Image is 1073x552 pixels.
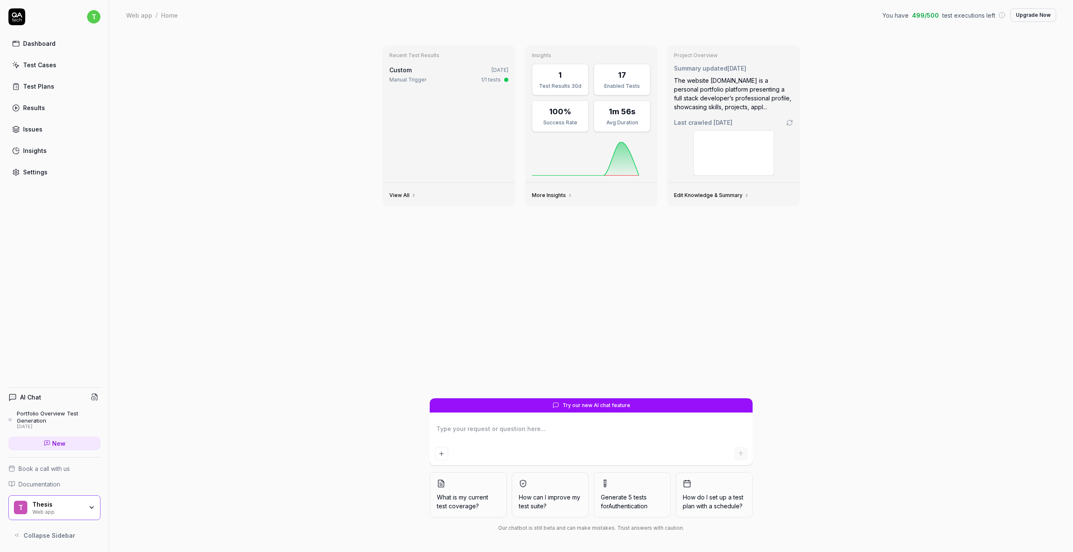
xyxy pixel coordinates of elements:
span: Collapse Sidebar [24,531,75,540]
time: [DATE] [727,65,746,72]
div: Dashboard [23,39,55,48]
div: Settings [23,168,48,176]
a: Settings [8,164,100,180]
span: Generate 5 tests for Authentication [601,494,647,510]
a: Edit Knowledge & Summary [674,192,749,199]
div: Test Cases [23,60,56,69]
button: What is my current test coverage? [430,472,507,518]
a: Results [8,100,100,116]
div: Results [23,103,45,112]
div: The website [DOMAIN_NAME] is a personal portfolio platform presenting a full stack developer’s pr... [674,76,793,111]
div: Web app [32,508,83,515]
span: Try our new AI chat feature [563,402,630,409]
div: Manual Trigger [389,76,426,84]
a: New [8,436,100,450]
a: Book a call with us [8,464,100,473]
h4: AI Chat [20,393,41,402]
button: t [87,8,100,25]
div: Test Plans [23,82,54,91]
span: New [52,439,66,448]
span: t [87,10,100,24]
div: Web app [126,11,152,19]
button: How do I set up a test plan with a schedule? [676,472,753,518]
span: Book a call with us [18,464,70,473]
span: Custom [389,66,412,74]
div: Issues [23,125,42,134]
span: T [14,501,27,514]
span: What is my current test coverage? [437,493,499,510]
div: Test Results 30d [537,82,583,90]
span: Documentation [18,480,60,489]
div: Enabled Tests [599,82,645,90]
div: Thesis [32,501,83,508]
button: Generate 5 tests forAuthentication [594,472,671,518]
span: How do I set up a test plan with a schedule? [683,493,745,510]
div: 1m 56s [609,106,635,117]
a: Test Plans [8,78,100,95]
div: / [156,11,158,19]
span: You have [883,11,909,20]
a: Dashboard [8,35,100,52]
button: Add attachment [435,447,448,460]
div: 100% [549,106,571,117]
h3: Insights [532,52,651,59]
a: Portfolio Overview Test Generation[DATE] [8,410,100,429]
button: TThesisWeb app [8,495,100,520]
h3: Project Overview [674,52,793,59]
div: 1/1 tests [481,76,501,84]
button: How can I improve my test suite? [512,472,589,518]
span: Last crawled [674,118,732,127]
a: Issues [8,121,100,137]
div: Insights [23,146,47,155]
div: 17 [618,69,626,81]
span: Summary updated [674,65,727,72]
div: 1 [558,69,562,81]
button: Collapse Sidebar [8,527,100,544]
span: test executions left [942,11,995,20]
a: Go to crawling settings [786,119,793,126]
button: Upgrade Now [1010,8,1056,22]
a: View All [389,192,416,199]
img: Screenshot [694,131,774,175]
span: How can I improve my test suite? [519,493,581,510]
div: [DATE] [17,424,100,430]
a: Insights [8,142,100,159]
div: Success Rate [537,119,583,126]
div: Portfolio Overview Test Generation [17,410,100,424]
span: 499 / 500 [912,11,939,20]
a: Test Cases [8,57,100,73]
div: Avg Duration [599,119,645,126]
h3: Recent Test Results [389,52,508,59]
time: [DATE] [714,119,732,126]
a: Custom[DATE]Manual Trigger1/1 tests [388,64,510,85]
a: More Insights [532,192,573,199]
div: Home [161,11,178,19]
div: Our chatbot is still beta and can make mistakes. Trust answers with caution. [430,524,753,532]
a: Documentation [8,480,100,489]
time: [DATE] [492,67,508,73]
